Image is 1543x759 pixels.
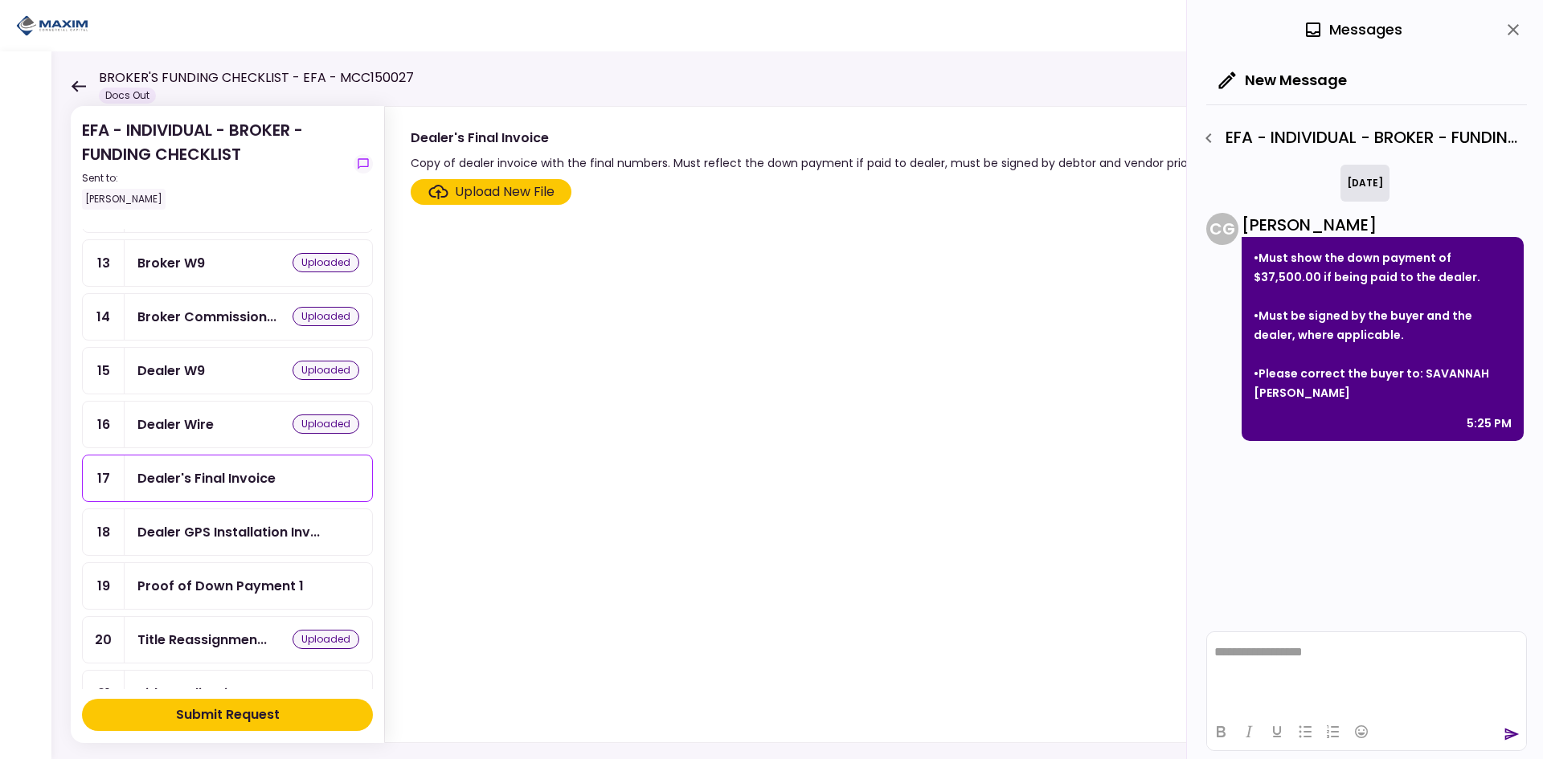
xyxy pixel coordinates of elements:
[82,562,373,610] a: 19Proof of Down Payment 1
[1206,213,1238,245] div: C G
[137,414,214,435] div: Dealer Wire
[293,253,359,272] div: uploaded
[82,293,373,341] a: 14Broker Commission & Fees Invoiceuploaded
[137,253,205,273] div: Broker W9
[1195,124,1527,152] div: EFA - INDIVIDUAL - BROKER - FUNDING CHECKLIST - Dealer's Final Invoice
[137,468,276,488] div: Dealer's Final Invoice
[82,616,373,663] a: 20Title Reassignmentuploaded
[137,522,320,542] div: Dealer GPS Installation Invoice
[82,189,166,210] div: [PERSON_NAME]
[83,402,125,447] div: 16
[137,307,276,327] div: Broker Commission & Fees Invoice
[411,153,1256,173] div: Copy of dealer invoice with the final numbers. Must reflect the down payment if paid to dealer, m...
[82,239,373,287] a: 13Broker W9uploaded
[83,348,125,394] div: 15
[1348,720,1375,743] button: Emojis
[83,617,125,663] div: 20
[16,14,88,38] img: Partner icon
[99,88,156,104] div: Docs Out
[1235,720,1263,743] button: Italic
[1320,720,1347,743] button: Numbered list
[1263,720,1291,743] button: Underline
[83,240,125,286] div: 13
[82,171,347,186] div: Sent to:
[137,684,244,704] div: Title Application
[176,705,280,724] div: Submit Request
[83,294,125,340] div: 14
[1207,632,1526,712] iframe: Rich Text Area
[82,508,373,556] a: 18Dealer GPS Installation Invoice
[1291,720,1319,743] button: Bullet list
[83,455,125,501] div: 17
[354,154,373,173] button: show-messages
[1207,720,1234,743] button: Bold
[1340,165,1390,202] div: [DATE]
[411,128,1256,148] div: Dealer's Final Invoice
[82,347,373,394] a: 15Dealer W9uploaded
[411,179,571,205] span: Click here to upload the required document
[1504,726,1520,742] button: send
[82,118,347,210] div: EFA - INDIVIDUAL - BROKER - FUNDING CHECKLIST
[82,670,373,717] a: 21Title Application
[137,630,267,650] div: Title Reassignment
[1254,248,1512,402] p: •Must show the down payment of $37,500.00 if being paid to the dealer. •Must be signed by the buy...
[83,671,125,716] div: 21
[293,307,359,326] div: uploaded
[293,361,359,380] div: uploaded
[82,455,373,502] a: 17Dealer's Final Invoice
[1304,18,1402,42] div: Messages
[137,576,304,596] div: Proof of Down Payment 1
[83,509,125,555] div: 18
[293,630,359,649] div: uploaded
[293,414,359,434] div: uploaded
[137,361,205,381] div: Dealer W9
[99,68,414,88] h1: BROKER'S FUNDING CHECKLIST - EFA - MCC150027
[1206,59,1360,101] button: New Message
[82,401,373,448] a: 16Dealer Wireuploaded
[1467,414,1512,433] div: 5:25 PM
[1242,213,1524,237] div: [PERSON_NAME]
[82,699,373,731] button: Submit Request
[384,106,1511,743] div: Dealer's Final InvoiceCopy of dealer invoice with the final numbers. Must reflect the down paymen...
[455,182,555,202] div: Upload New File
[83,563,125,609] div: 19
[1500,16,1527,43] button: close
